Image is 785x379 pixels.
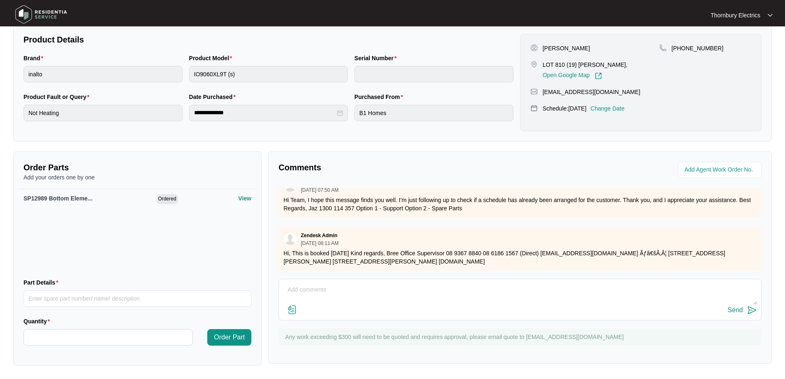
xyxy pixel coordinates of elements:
p: [DATE] 07:50 AM [301,188,339,193]
button: Send [728,305,757,316]
img: user.svg [284,233,296,245]
p: Order Parts [23,162,251,173]
p: Add your orders one by one [23,173,251,181]
input: Date Purchased [194,108,336,117]
p: [EMAIL_ADDRESS][DOMAIN_NAME] [543,88,640,96]
p: LOT 810 (19) [PERSON_NAME], [543,61,628,69]
label: Product Fault or Query [23,93,93,101]
p: [PERSON_NAME] [543,44,590,52]
img: user-pin [530,44,538,52]
input: Serial Number [354,66,513,82]
p: Zendesk Admin [301,232,337,239]
p: View [238,194,251,202]
img: map-pin [530,104,538,112]
input: Purchased From [354,105,513,121]
div: Send [728,306,743,314]
img: map-pin [659,44,667,52]
p: Product Details [23,34,513,45]
p: Change Date [591,104,625,113]
p: [DATE] 08:11 AM [301,241,339,246]
input: Quantity [24,330,192,345]
input: Brand [23,66,183,82]
p: [PHONE_NUMBER] [672,44,724,52]
label: Product Model [189,54,236,62]
img: map-pin [530,61,538,68]
label: Brand [23,54,47,62]
img: file-attachment-doc.svg [287,305,297,315]
img: Link-External [595,72,602,80]
span: SP12989 Bottom Eleme... [23,195,92,202]
p: Schedule: [DATE] [543,104,586,113]
p: Thornbury Electrics [710,11,760,19]
span: Order Part [214,332,245,342]
label: Quantity [23,317,53,325]
input: Product Fault or Query [23,105,183,121]
label: Purchased From [354,93,406,101]
input: Add Agent Work Order No. [684,165,757,175]
p: Any work exceeding $300 will need to be quoted and requires approval, please email quote to [EMAI... [285,333,757,341]
p: Comments [279,162,514,173]
input: Part Details [23,290,251,307]
img: residentia service logo [12,2,70,27]
img: dropdown arrow [768,13,773,17]
img: send-icon.svg [747,305,757,315]
button: Order Part [207,329,251,346]
a: Open Google Map [543,72,602,80]
input: Product Model [189,66,348,82]
img: map-pin [530,88,538,95]
label: Date Purchased [189,93,239,101]
span: Ordered [157,194,178,204]
label: Serial Number [354,54,400,62]
p: Hi Team, I hope this message finds you well. I’m just following up to check if a schedule has alr... [284,196,757,212]
p: Hi, This is booked [DATE] Kind regards, Bree Office Supervisor 08 9367 8840 08 6186 1567 (Direct)... [284,249,757,266]
label: Part Details [23,278,62,287]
